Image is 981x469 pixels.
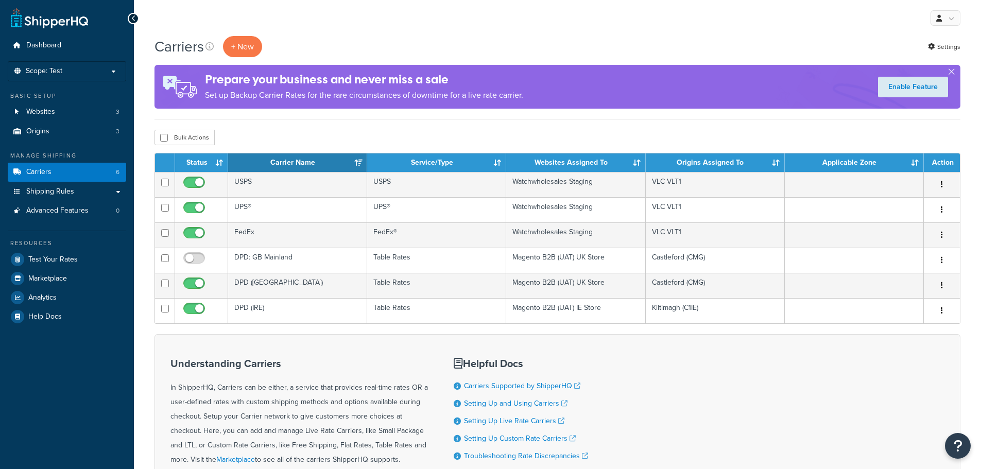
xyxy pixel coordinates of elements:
h3: Helpful Docs [454,358,588,369]
a: Test Your Rates [8,250,126,269]
span: 3 [116,108,119,116]
a: Origins 3 [8,122,126,141]
h1: Carriers [154,37,204,57]
div: Resources [8,239,126,248]
td: Watchwholesales Staging [506,172,645,197]
a: Troubleshooting Rate Discrepancies [464,450,588,461]
td: DPD ([GEOGRAPHIC_DATA]) [228,273,367,298]
a: Enable Feature [878,77,948,97]
a: Analytics [8,288,126,307]
button: + New [223,36,262,57]
a: Websites 3 [8,102,126,121]
button: Bulk Actions [154,130,215,145]
a: Advanced Features 0 [8,201,126,220]
span: Test Your Rates [28,255,78,264]
td: Table Rates [367,248,506,273]
a: Marketplace [8,269,126,288]
span: Help Docs [28,312,62,321]
a: Marketplace [216,454,255,465]
div: Manage Shipping [8,151,126,160]
a: Help Docs [8,307,126,326]
td: Kiltimagh (C1IE) [646,298,785,323]
span: Scope: Test [26,67,62,76]
a: Shipping Rules [8,182,126,201]
td: FedEx® [367,222,506,248]
th: Websites Assigned To: activate to sort column ascending [506,153,645,172]
td: Table Rates [367,298,506,323]
span: Analytics [28,293,57,302]
td: Magento B2B (UAT) UK Store [506,273,645,298]
h4: Prepare your business and never miss a sale [205,71,523,88]
td: Table Rates [367,273,506,298]
span: Shipping Rules [26,187,74,196]
span: Marketplace [28,274,67,283]
td: Magento B2B (UAT) IE Store [506,298,645,323]
td: Castleford (CMG) [646,273,785,298]
li: Advanced Features [8,201,126,220]
a: Dashboard [8,36,126,55]
td: USPS [228,172,367,197]
a: ShipperHQ Home [11,8,88,28]
td: VLC VLT1 [646,172,785,197]
td: Watchwholesales Staging [506,197,645,222]
td: VLC VLT1 [646,197,785,222]
span: Origins [26,127,49,136]
button: Open Resource Center [945,433,971,459]
li: Origins [8,122,126,141]
td: VLC VLT1 [646,222,785,248]
span: 0 [116,206,119,215]
th: Carrier Name: activate to sort column ascending [228,153,367,172]
td: Castleford (CMG) [646,248,785,273]
th: Applicable Zone: activate to sort column ascending [785,153,924,172]
th: Service/Type: activate to sort column ascending [367,153,506,172]
td: USPS [367,172,506,197]
td: Watchwholesales Staging [506,222,645,248]
a: Settings [928,40,960,54]
h3: Understanding Carriers [170,358,428,369]
td: DPD: GB Mainland [228,248,367,273]
td: UPS® [228,197,367,222]
th: Status: activate to sort column ascending [175,153,228,172]
a: Setting Up and Using Carriers [464,398,567,409]
div: In ShipperHQ, Carriers can be either, a service that provides real-time rates OR a user-defined r... [170,358,428,467]
li: Carriers [8,163,126,182]
a: Carriers Supported by ShipperHQ [464,380,580,391]
p: Set up Backup Carrier Rates for the rare circumstances of downtime for a live rate carrier. [205,88,523,102]
span: Dashboard [26,41,61,50]
td: DPD (IRE) [228,298,367,323]
span: Websites [26,108,55,116]
a: Setting Up Live Rate Carriers [464,415,564,426]
img: ad-rules-rateshop-fe6ec290ccb7230408bd80ed9643f0289d75e0ffd9eb532fc0e269fcd187b520.png [154,65,205,109]
a: Setting Up Custom Rate Carriers [464,433,576,444]
span: 6 [116,168,119,177]
span: 3 [116,127,119,136]
th: Action [924,153,960,172]
span: Carriers [26,168,51,177]
td: FedEx [228,222,367,248]
li: Websites [8,102,126,121]
div: Basic Setup [8,92,126,100]
td: UPS® [367,197,506,222]
th: Origins Assigned To: activate to sort column ascending [646,153,785,172]
span: Advanced Features [26,206,89,215]
td: Magento B2B (UAT) UK Store [506,248,645,273]
a: Carriers 6 [8,163,126,182]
